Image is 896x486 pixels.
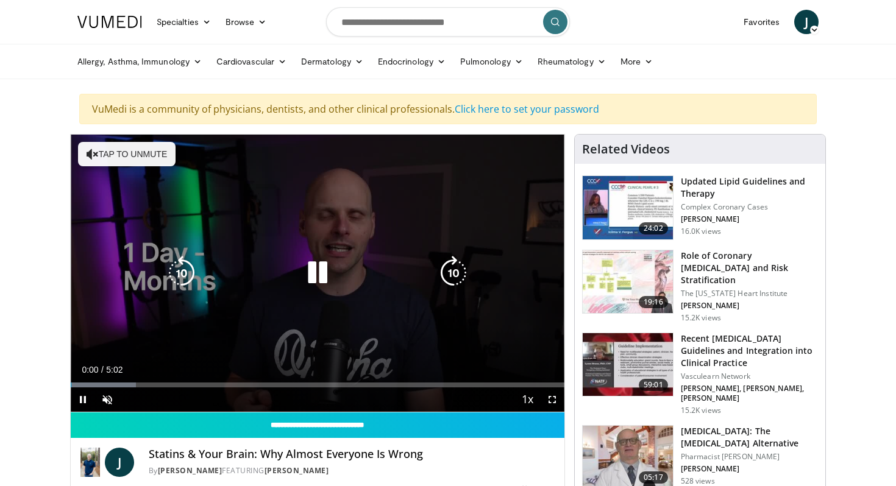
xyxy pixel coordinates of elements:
[530,49,613,74] a: Rheumatology
[681,333,818,369] h3: Recent [MEDICAL_DATA] Guidelines and Integration into Clinical Practice
[583,333,673,396] img: 87825f19-cf4c-4b91-bba1-ce218758c6bb.150x105_q85_crop-smart_upscale.jpg
[681,214,818,224] p: [PERSON_NAME]
[149,448,555,461] h4: Statins & Your Brain: Why Almost Everyone Is Wrong
[681,425,818,449] h3: [MEDICAL_DATA]: The [MEDICAL_DATA] Alternative
[265,465,329,476] a: [PERSON_NAME]
[453,49,530,74] a: Pulmonology
[639,296,668,308] span: 19:16
[326,7,570,37] input: Search topics, interventions
[681,250,818,286] h3: Role of Coronary [MEDICAL_DATA] and Risk Stratification
[71,135,564,412] video-js: Video Player
[639,379,668,391] span: 59:01
[516,387,540,412] button: Playback Rate
[218,10,274,34] a: Browse
[681,227,721,236] p: 16.0K views
[583,250,673,314] img: 1efa8c99-7b8a-4ab5-a569-1c219ae7bd2c.150x105_q85_crop-smart_upscale.jpg
[681,175,818,200] h3: Updated Lipid Guidelines and Therapy
[71,382,564,387] div: Progress Bar
[78,142,176,166] button: Tap to unmute
[158,465,222,476] a: [PERSON_NAME]
[70,49,209,74] a: Allergy, Asthma, Immunology
[82,365,98,375] span: 0:00
[613,49,660,74] a: More
[371,49,453,74] a: Endocrinology
[77,16,142,28] img: VuMedi Logo
[582,175,818,240] a: 24:02 Updated Lipid Guidelines and Therapy Complex Coronary Cases [PERSON_NAME] 16.0K views
[455,102,599,116] a: Click here to set your password
[209,49,294,74] a: Cardiovascular
[639,471,668,484] span: 05:17
[681,476,715,486] p: 528 views
[582,333,818,415] a: 59:01 Recent [MEDICAL_DATA] Guidelines and Integration into Clinical Practice Vasculearn Network ...
[149,10,218,34] a: Specialties
[540,387,564,412] button: Fullscreen
[736,10,787,34] a: Favorites
[71,387,95,412] button: Pause
[105,448,134,477] a: J
[149,465,555,476] div: By FEATURING
[639,222,668,234] span: 24:02
[681,452,818,462] p: Pharmacist [PERSON_NAME]
[681,372,818,381] p: Vasculearn Network
[681,289,818,298] p: The [US_STATE] Heart Institute
[681,406,721,415] p: 15.2K views
[582,250,818,323] a: 19:16 Role of Coronary [MEDICAL_DATA] and Risk Stratification The [US_STATE] Heart Institute [PER...
[681,384,818,403] p: [PERSON_NAME], [PERSON_NAME], [PERSON_NAME]
[681,464,818,474] p: [PERSON_NAME]
[101,365,104,375] span: /
[681,313,721,323] p: 15.2K views
[681,301,818,311] p: [PERSON_NAME]
[794,10,819,34] a: J
[583,176,673,239] img: 77f671eb-9394-4acc-bc78-a9f077f94e00.150x105_q85_crop-smart_upscale.jpg
[681,202,818,212] p: Complex Coronary Cases
[95,387,119,412] button: Unmute
[582,142,670,157] h4: Related Videos
[294,49,371,74] a: Dermatology
[80,448,100,477] img: Dr. Jordan Rennicke
[106,365,123,375] span: 5:02
[79,94,817,124] div: VuMedi is a community of physicians, dentists, and other clinical professionals.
